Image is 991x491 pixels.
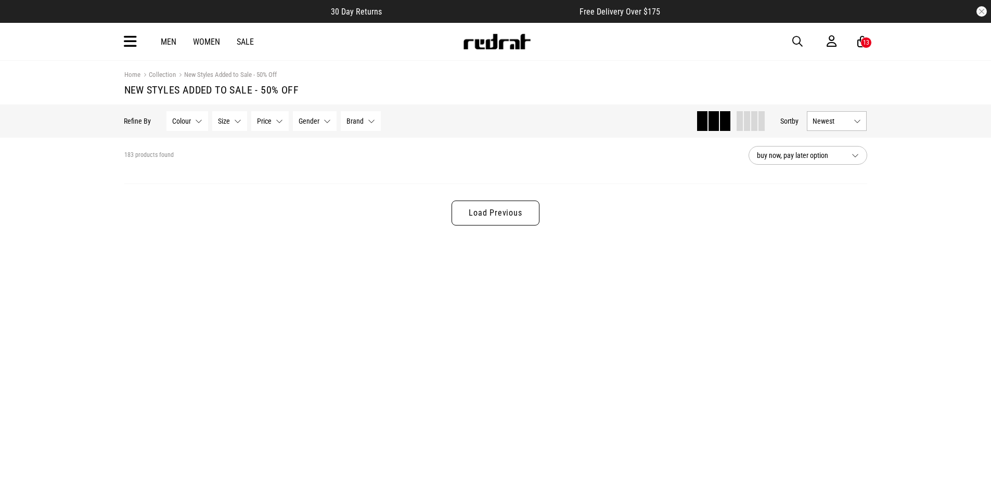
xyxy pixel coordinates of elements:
[167,111,209,131] button: Colour
[813,117,850,125] span: Newest
[347,117,364,125] span: Brand
[124,151,174,160] span: 183 products found
[299,117,320,125] span: Gender
[757,149,843,162] span: buy now, pay later option
[161,37,176,47] a: Men
[863,39,869,46] div: 13
[403,6,559,17] iframe: Customer reviews powered by Trustpilot
[124,71,140,78] a: Home
[580,7,660,17] span: Free Delivery Over $175
[781,115,799,127] button: Sortby
[462,34,531,49] img: Redrat logo
[124,84,867,96] h1: New Styles Added to Sale - 50% Off
[341,111,381,131] button: Brand
[331,7,382,17] span: 30 Day Returns
[947,447,991,491] iframe: LiveChat chat widget
[857,36,867,47] a: 13
[293,111,337,131] button: Gender
[258,117,272,125] span: Price
[749,146,867,165] button: buy now, pay later option
[807,111,867,131] button: Newest
[176,71,277,81] a: New Styles Added to Sale - 50% Off
[237,37,254,47] a: Sale
[218,117,230,125] span: Size
[193,37,220,47] a: Women
[124,117,151,125] p: Refine By
[140,71,176,81] a: Collection
[252,111,289,131] button: Price
[452,201,539,225] a: Load Previous
[213,111,248,131] button: Size
[173,117,191,125] span: Colour
[792,117,799,125] span: by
